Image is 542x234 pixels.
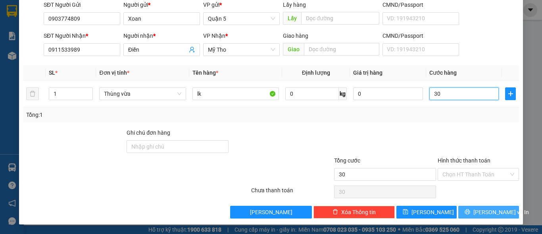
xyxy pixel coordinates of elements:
span: printer [465,209,470,215]
p: Gửi từ: [3,9,60,16]
input: Ghi chú đơn hàng [127,140,229,153]
input: 0 [353,87,423,100]
span: ng dũng [62,17,85,25]
span: [PERSON_NAME] và In [473,208,529,217]
span: plus [505,91,515,97]
td: CC: [61,40,118,51]
label: Ghi chú đơn hàng [127,130,170,136]
div: CMND/Passport [382,0,459,9]
span: 1 - Thùng vừa (pt) [3,55,54,63]
span: Tổng cước [334,157,360,164]
button: deleteXóa Thông tin [313,206,395,219]
span: save [403,209,408,215]
span: Định lượng [302,70,330,76]
span: Đơn vị tính [99,70,129,76]
span: user-add [189,46,195,53]
span: Cước hàng [429,70,457,76]
span: 0 [13,42,16,49]
td: CR: [3,40,61,51]
span: Tô hải - An Việt [3,17,47,25]
div: Người nhận [123,31,200,40]
input: VD: Bàn, Ghế [192,87,279,100]
span: VP Nhận [203,33,225,39]
span: Mỹ Tho [208,44,275,56]
span: SL [49,70,55,76]
div: SĐT Người Nhận [44,31,120,40]
span: Lấy hàng [283,2,306,8]
span: Quận 5 [208,13,275,25]
button: [PERSON_NAME] [230,206,311,219]
span: 0913721729 [62,26,97,34]
span: delete [333,209,338,215]
div: Chưa thanh toán [250,186,333,200]
span: Tên hàng [192,70,218,76]
p: Nhận: [62,9,118,16]
button: printer[PERSON_NAME] và In [458,206,519,219]
span: Xóa Thông tin [341,208,376,217]
span: Thùng vừa [104,88,181,100]
div: Người gửi [123,0,200,9]
span: 1 [113,54,118,63]
span: Giao [283,43,304,56]
input: Dọc đường [304,43,379,56]
span: 0969718488 [3,26,39,34]
span: Lấy [283,12,301,25]
span: Bến Tre [78,9,100,16]
span: Giao hàng [283,33,308,39]
label: Hình thức thanh toán [438,157,490,164]
span: Giá trị hàng [353,70,382,76]
span: Quận 5 [22,9,43,16]
button: save[PERSON_NAME] [396,206,457,219]
div: VP gửi [203,0,280,9]
span: 30.000 [71,42,90,49]
button: plus [505,87,516,100]
span: [PERSON_NAME] [250,208,292,217]
div: CMND/Passport [382,31,459,40]
div: Tổng: 1 [26,110,210,119]
span: kg [339,87,347,100]
span: [PERSON_NAME] [411,208,454,217]
input: Dọc đường [301,12,379,25]
button: delete [26,87,39,100]
span: SL: [104,55,113,63]
div: SĐT Người Gửi [44,0,120,9]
